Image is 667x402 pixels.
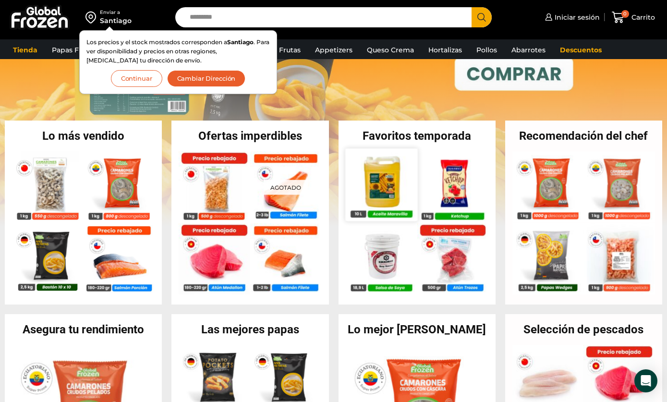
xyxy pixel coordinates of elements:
a: Queso Crema [362,41,419,59]
h2: Recomendación del chef [505,130,662,142]
h2: Ofertas imperdibles [171,130,328,142]
img: address-field-icon.svg [85,9,100,25]
span: 0 [621,10,629,18]
a: Pollos [472,41,502,59]
span: Iniciar sesión [552,12,600,22]
h2: Las mejores papas [171,324,328,335]
div: Enviar a [100,9,132,16]
p: Agotado [264,180,308,195]
button: Cambiar Dirección [167,70,246,87]
h2: Favoritos temporada [339,130,496,142]
a: Papas Fritas [47,41,98,59]
strong: Santiago [227,38,254,46]
span: Carrito [629,12,655,22]
h2: Lo más vendido [5,130,162,142]
h2: Selección de pescados [505,324,662,335]
a: Iniciar sesión [543,8,600,27]
a: Abarrotes [507,41,550,59]
h2: Asegura tu rendimiento [5,324,162,335]
a: Hortalizas [424,41,467,59]
div: Santiago [100,16,132,25]
a: 0 Carrito [609,6,657,29]
button: Continuar [111,70,162,87]
button: Search button [472,7,492,27]
div: Open Intercom Messenger [634,369,657,392]
p: Los precios y el stock mostrados corresponden a . Para ver disponibilidad y precios en otras regi... [86,37,270,65]
a: Tienda [8,41,42,59]
a: Appetizers [310,41,357,59]
h2: Lo mejor [PERSON_NAME] [339,324,496,335]
a: Descuentos [555,41,606,59]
